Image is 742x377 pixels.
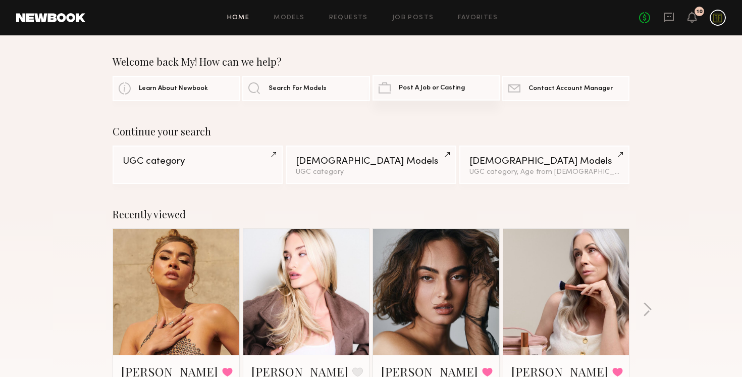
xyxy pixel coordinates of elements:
a: Job Posts [392,15,434,21]
a: [DEMOGRAPHIC_DATA] ModelsUGC category [286,146,456,184]
a: Contact Account Manager [502,76,629,101]
a: Favorites [458,15,498,21]
div: Welcome back My! How can we help? [113,56,629,68]
span: Post A Job or Casting [399,85,465,91]
div: UGC category, Age from [DEMOGRAPHIC_DATA]. [469,169,619,176]
div: Continue your search [113,125,629,137]
a: Home [227,15,250,21]
div: [DEMOGRAPHIC_DATA] Models [296,157,446,166]
div: 10 [697,9,703,15]
a: Search For Models [242,76,369,101]
div: UGC category [296,169,446,176]
span: Learn About Newbook [139,85,208,92]
div: [DEMOGRAPHIC_DATA] Models [469,157,619,166]
div: Recently viewed [113,208,629,220]
span: Search For Models [269,85,327,92]
a: Requests [329,15,368,21]
div: UGC category [123,157,273,166]
a: [DEMOGRAPHIC_DATA] ModelsUGC category, Age from [DEMOGRAPHIC_DATA]. [459,146,629,184]
span: Contact Account Manager [528,85,613,92]
a: UGC category [113,146,283,184]
a: Learn About Newbook [113,76,240,101]
a: Post A Job or Casting [373,75,500,101]
a: Models [274,15,304,21]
